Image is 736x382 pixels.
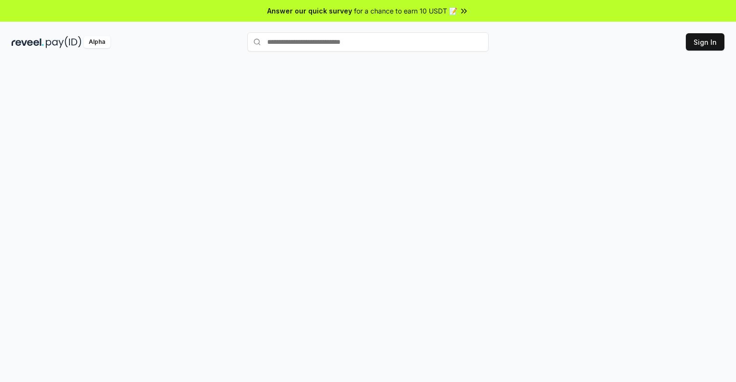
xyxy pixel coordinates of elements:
[46,36,82,48] img: pay_id
[354,6,457,16] span: for a chance to earn 10 USDT 📝
[12,36,44,48] img: reveel_dark
[686,33,724,51] button: Sign In
[267,6,352,16] span: Answer our quick survey
[83,36,110,48] div: Alpha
